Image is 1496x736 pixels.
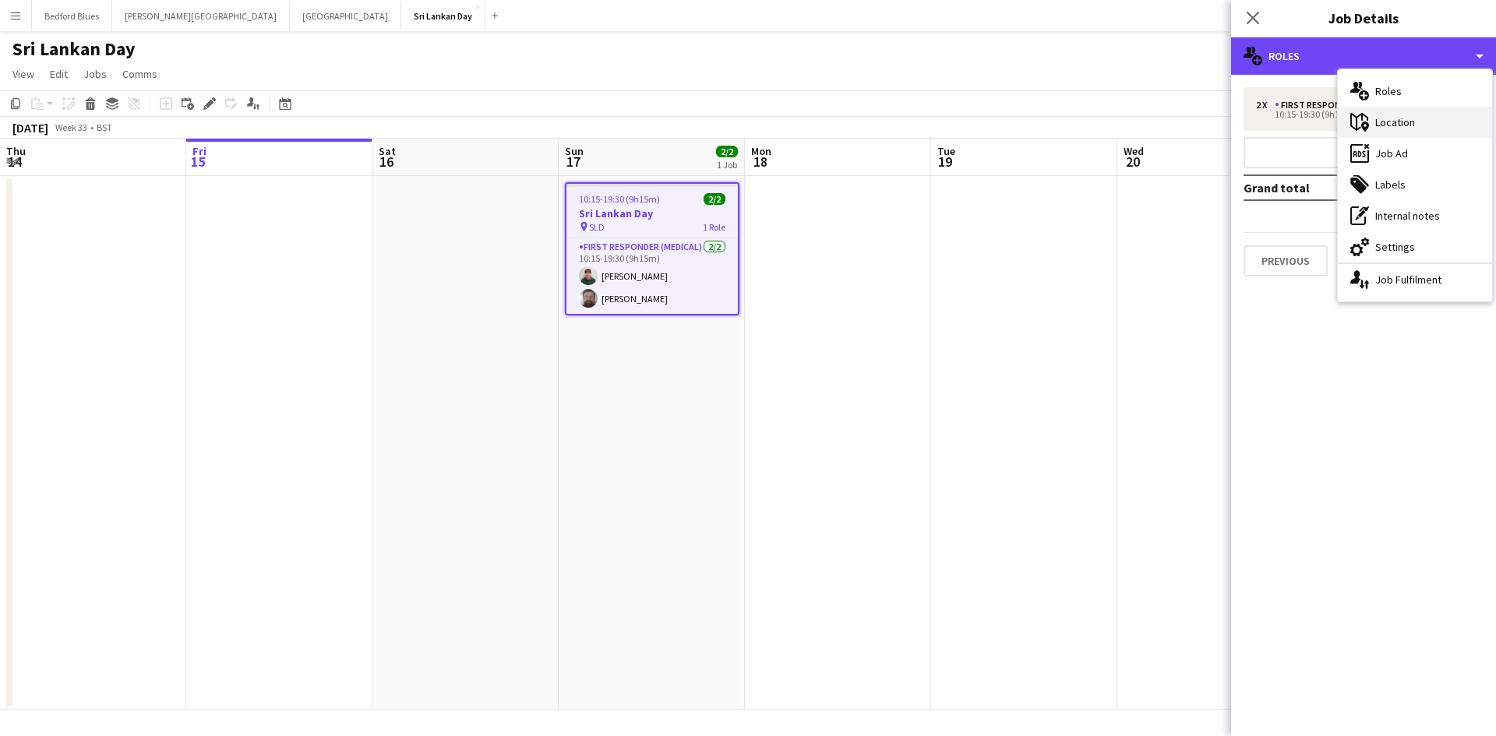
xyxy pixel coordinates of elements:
[1121,153,1144,171] span: 20
[1275,100,1406,111] div: First Responder (Medical)
[565,144,584,158] span: Sun
[44,64,74,84] a: Edit
[77,64,113,84] a: Jobs
[704,193,725,205] span: 2/2
[4,153,26,171] span: 14
[12,67,34,81] span: View
[717,159,737,171] div: 1 Job
[376,153,396,171] span: 16
[1338,231,1492,262] div: Settings
[51,121,90,133] span: Week 33
[703,221,725,233] span: 1 Role
[1231,37,1496,75] div: Roles
[192,144,206,158] span: Fri
[1338,169,1492,200] div: Labels
[83,67,107,81] span: Jobs
[6,64,41,84] a: View
[1338,138,1492,169] div: Job Ad
[32,1,112,31] button: Bedford Blues
[12,120,48,136] div: [DATE]
[751,144,771,158] span: Mon
[190,153,206,171] span: 15
[379,144,396,158] span: Sat
[937,144,955,158] span: Tue
[401,1,485,31] button: Sri Lankan Day
[716,146,738,157] span: 2/2
[935,153,955,171] span: 19
[112,1,290,31] button: [PERSON_NAME][GEOGRAPHIC_DATA]
[1338,76,1492,107] div: Roles
[566,238,738,314] app-card-role: First Responder (Medical)2/210:15-19:30 (9h15m)[PERSON_NAME][PERSON_NAME]
[1338,107,1492,138] div: Location
[589,221,605,233] span: SLD
[1244,245,1328,276] button: Previous
[122,67,157,81] span: Comms
[116,64,164,84] a: Comms
[566,206,738,220] h3: Sri Lankan Day
[290,1,401,31] button: [GEOGRAPHIC_DATA]
[50,67,68,81] span: Edit
[1124,144,1144,158] span: Wed
[12,37,136,61] h1: Sri Lankan Day
[1244,175,1410,200] td: Grand total
[1244,137,1484,168] button: Add role
[749,153,771,171] span: 18
[1256,100,1275,111] div: 2 x
[1256,111,1455,118] div: 10:15-19:30 (9h15m)
[97,121,112,133] div: BST
[1231,8,1496,28] h3: Job Details
[563,153,584,171] span: 17
[1338,264,1492,295] div: Job Fulfilment
[6,144,26,158] span: Thu
[1338,200,1492,231] div: Internal notes
[579,193,660,205] span: 10:15-19:30 (9h15m)
[565,182,739,315] app-job-card: 10:15-19:30 (9h15m)2/2Sri Lankan Day SLD1 RoleFirst Responder (Medical)2/210:15-19:30 (9h15m)[PER...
